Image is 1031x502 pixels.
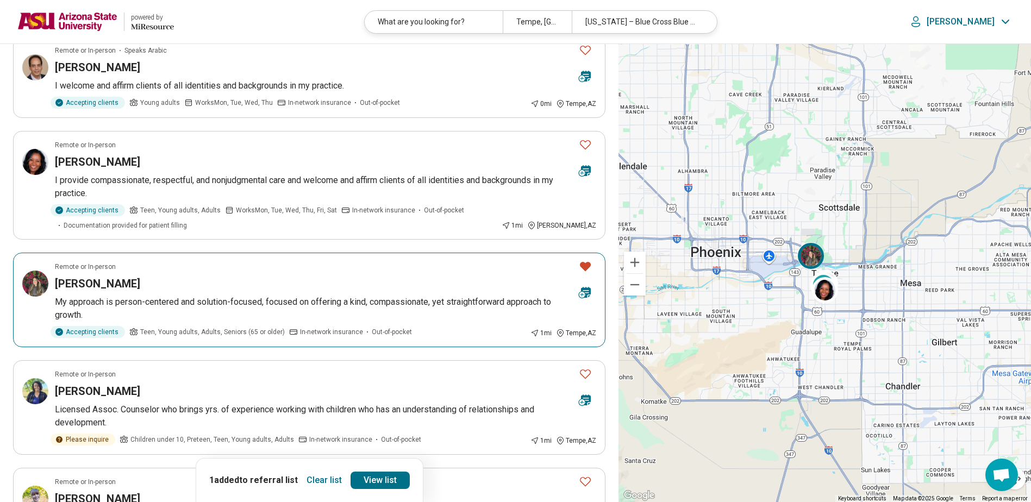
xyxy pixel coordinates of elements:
span: Out-of-pocket [381,435,421,444]
p: Remote or In-person [55,369,116,379]
div: 1 mi [530,436,552,445]
img: Arizona State University [17,9,117,35]
p: Remote or In-person [55,140,116,150]
a: Report a map error [982,495,1028,501]
div: Tempe, [GEOGRAPHIC_DATA] [503,11,572,33]
div: 2 [797,242,823,268]
a: Terms (opens in new tab) [960,495,976,501]
span: Documentation provided for patient filling [64,221,187,230]
h3: [PERSON_NAME] [55,60,140,75]
div: Please inquire [51,434,115,445]
div: 1 mi [530,328,552,338]
p: [PERSON_NAME] [927,16,995,27]
button: Favorite [574,134,596,156]
button: Favorite [574,39,596,61]
span: Works Mon, Tue, Wed, Thu, Fri, Sat [236,205,337,215]
span: to referral list [239,475,298,485]
div: Accepting clients [51,97,125,109]
p: Remote or In-person [55,46,116,55]
span: Teen, Young adults, Adults, Seniors (65 or older) [140,327,285,337]
button: Favorite [574,255,596,278]
span: Works Mon, Tue, Wed, Thu [195,98,273,108]
button: Favorite [574,363,596,385]
span: Teen, Young adults, Adults [140,205,221,215]
a: View list [351,472,410,489]
div: [PERSON_NAME] , AZ [527,221,596,230]
span: In-network insurance [352,205,415,215]
div: Tempe , AZ [556,436,596,445]
div: 1 mi [502,221,523,230]
span: Children under 10, Preteen, Teen, Young adults, Adults [130,435,294,444]
div: 3 [810,272,836,298]
span: Out-of-pocket [372,327,412,337]
p: My approach is person-centered and solution-focused, focused on offering a kind, compassionate, y... [55,296,596,322]
span: Young adults [140,98,180,108]
h3: [PERSON_NAME] [55,154,140,170]
button: Zoom in [624,252,646,273]
div: [US_STATE] – Blue Cross Blue Shield [572,11,710,33]
span: Map data ©2025 Google [893,495,953,501]
p: 1 added [209,474,298,487]
h3: [PERSON_NAME] [55,384,140,399]
span: Out-of-pocket [424,205,464,215]
p: Remote or In-person [55,477,116,487]
a: Arizona State Universitypowered by [17,9,174,35]
button: Zoom out [624,274,646,296]
p: I provide compassionate, respectful, and nonjudgmental care and welcome and affirm clients of all... [55,174,596,200]
div: Tempe , AZ [556,328,596,338]
div: Accepting clients [51,204,125,216]
span: In-network insurance [300,327,363,337]
span: Out-of-pocket [360,98,400,108]
div: Tempe , AZ [556,99,596,109]
div: Accepting clients [51,326,125,338]
div: What are you looking for? [365,11,503,33]
span: In-network insurance [309,435,372,444]
p: Licensed Assoc. Counselor who brings yrs. of experience working with children who has an understa... [55,403,596,429]
div: Open chat [985,459,1018,491]
button: Favorite [574,470,596,493]
h3: [PERSON_NAME] [55,276,140,291]
div: powered by [131,12,174,22]
span: Speaks Arabic [124,46,167,55]
p: I welcome and affirm clients of all identities and backgrounds in my practice. [55,79,596,92]
p: Remote or In-person [55,262,116,272]
span: In-network insurance [288,98,351,108]
div: 0 mi [530,99,552,109]
button: Clear list [302,472,346,489]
